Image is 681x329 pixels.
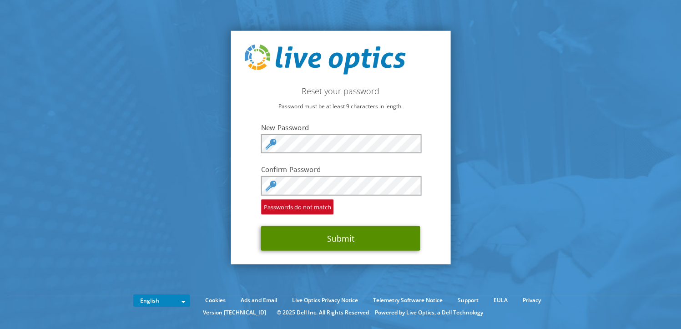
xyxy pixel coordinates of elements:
span: Passwords do not match [261,199,334,214]
button: Submit [261,226,420,250]
a: Support [451,295,485,305]
img: live_optics_svg.svg [244,45,405,75]
li: © 2025 Dell Inc. All Rights Reserved [272,308,373,318]
li: Powered by Live Optics, a Dell Technology [375,308,483,318]
a: Ads and Email [234,295,284,305]
p: Password must be at least 9 characters in length. [244,101,437,111]
li: Version [TECHNICAL_ID] [198,308,271,318]
label: Confirm Password [261,165,420,174]
a: Cookies [198,295,232,305]
a: Live Optics Privacy Notice [285,295,365,305]
a: Telemetry Software Notice [366,295,449,305]
a: EULA [487,295,515,305]
h2: Reset your password [244,86,437,96]
label: New Password [261,123,420,132]
a: Privacy [516,295,548,305]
